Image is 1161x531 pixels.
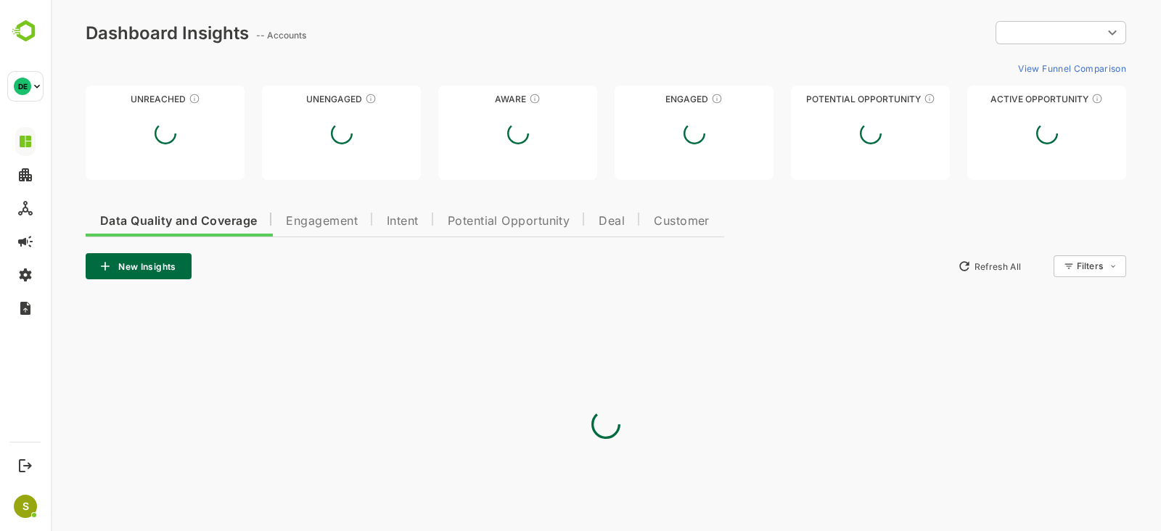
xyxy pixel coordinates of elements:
[7,17,44,45] img: BambooboxLogoMark.f1c84d78b4c51b1a7b5f700c9845e183.svg
[1025,253,1075,279] div: Filters
[916,94,1075,104] div: Active Opportunity
[35,253,141,279] button: New Insights
[901,255,977,278] button: Refresh All
[873,93,885,104] div: These accounts are MQAs and can be passed on to Inside Sales
[397,215,520,227] span: Potential Opportunity
[603,215,659,227] span: Customer
[387,94,546,104] div: Aware
[945,20,1075,46] div: ​
[14,78,31,95] div: DE
[15,456,35,475] button: Logout
[14,495,37,518] div: S
[35,22,198,44] div: Dashboard Insights
[235,215,307,227] span: Engagement
[660,93,672,104] div: These accounts are warm, further nurturing would qualify them to MQAs
[548,215,574,227] span: Deal
[1041,93,1052,104] div: These accounts have open opportunities which might be at any of the Sales Stages
[961,57,1075,80] button: View Funnel Comparison
[211,94,370,104] div: Unengaged
[138,93,149,104] div: These accounts have not been engaged with for a defined time period
[314,93,326,104] div: These accounts have not shown enough engagement and need nurturing
[49,215,206,227] span: Data Quality and Coverage
[205,30,260,41] ag: -- Accounts
[564,94,723,104] div: Engaged
[35,94,194,104] div: Unreached
[1026,260,1052,271] div: Filters
[740,94,899,104] div: Potential Opportunity
[336,215,368,227] span: Intent
[478,93,490,104] div: These accounts have just entered the buying cycle and need further nurturing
